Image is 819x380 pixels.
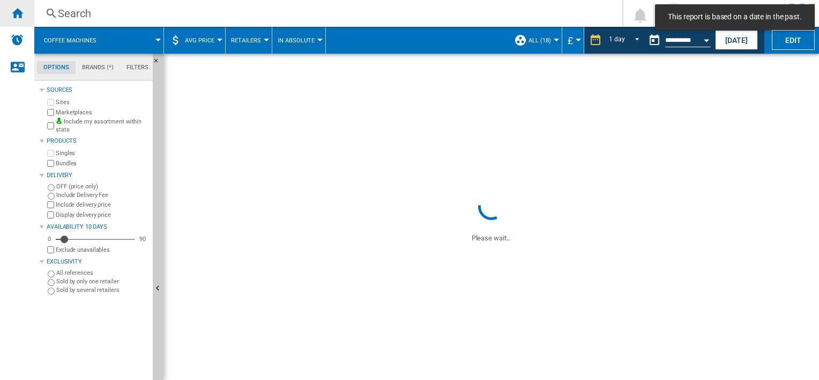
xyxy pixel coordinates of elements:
[58,6,594,21] div: Search
[231,37,261,44] span: Retailers
[644,30,665,51] button: md-calendar
[528,37,551,44] span: ALL (18)
[56,286,148,294] label: Sold by several retailers
[37,61,76,74] md-tab-item: Options
[665,12,805,23] span: This report is based on a date in the past.
[76,61,120,74] md-tab-item: Brands (*)
[56,159,148,167] label: Bundles
[153,54,166,73] button: Hide
[56,98,148,106] label: Sites
[48,193,55,200] input: Include Delivery Fee
[528,27,556,54] button: ALL (18)
[56,234,135,245] md-slider: Availability
[47,201,54,208] input: Include delivery price
[568,27,578,54] button: £
[56,277,148,286] label: Sold by only one retailer
[48,184,55,191] input: OFF (price only)
[472,234,511,242] ng-transclude: Please wait...
[562,27,584,54] md-menu: Currency
[47,119,54,133] input: Include my assortment within stats
[47,99,54,106] input: Sites
[772,30,815,50] button: Edit
[697,29,716,48] button: Open calendar
[56,118,62,124] img: mysite-bg-18x18.png
[169,27,220,54] div: AVG Price
[44,37,96,44] span: Coffee machines
[47,171,148,180] div: Delivery
[644,27,713,54] div: This report is based on a date in the past.
[47,258,148,266] div: Exclusivity
[56,149,148,157] label: Singles
[607,32,644,49] md-select: REPORTS.WIZARD.STEPS.REPORT.STEPS.REPORT_OPTIONS.PERIOD: 1 day
[48,279,55,286] input: Sold by only one retailer
[40,27,158,54] div: Coffee machines
[48,271,55,277] input: All references
[278,37,315,44] span: In Absolute
[56,191,148,199] label: Include Delivery Fee
[45,235,54,243] div: 0
[56,269,148,277] label: All references
[56,246,148,254] label: Exclude unavailables
[11,33,24,46] img: alerts-logo.svg
[47,223,148,231] div: Availability 10 Days
[609,35,625,43] div: 1 day
[715,30,758,50] button: [DATE]
[137,235,148,243] div: 90
[56,108,148,116] label: Marketplaces
[231,27,266,54] button: Retailers
[47,211,54,218] input: Display delivery price
[568,35,573,46] span: £
[47,246,54,253] input: Display delivery price
[56,118,148,134] label: Include my assortment within stats
[47,150,54,157] input: Singles
[47,109,54,116] input: Marketplaces
[185,27,220,54] button: AVG Price
[56,211,148,219] label: Display delivery price
[47,86,148,94] div: Sources
[48,288,55,295] input: Sold by several retailers
[56,182,148,191] label: OFF (price only)
[278,27,320,54] button: In Absolute
[185,37,214,44] span: AVG Price
[47,160,54,167] input: Bundles
[56,201,148,209] label: Include delivery price
[120,61,155,74] md-tab-item: Filters
[514,27,556,54] div: ALL (18)
[44,27,107,54] button: Coffee machines
[47,137,148,145] div: Products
